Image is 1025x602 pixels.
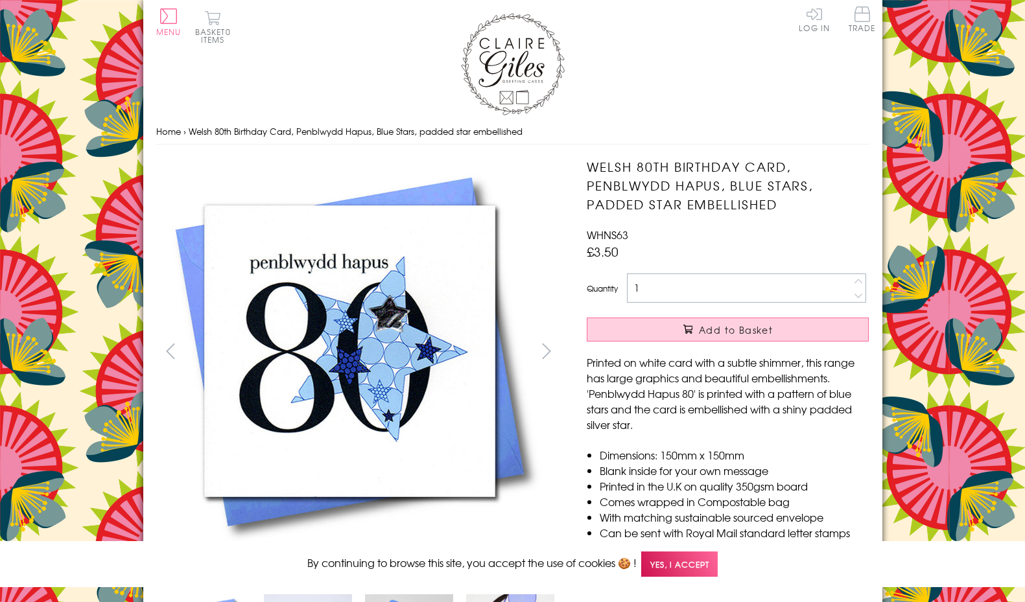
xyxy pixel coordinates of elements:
[156,26,182,38] span: Menu
[600,494,869,509] li: Comes wrapped in Compostable bag
[156,8,182,36] button: Menu
[799,6,830,32] a: Log In
[641,551,718,577] span: Yes, I accept
[587,354,869,432] p: Printed on white card with a subtle shimmer, this range has large graphics and beautiful embellis...
[156,125,181,137] a: Home
[849,6,876,32] span: Trade
[156,119,869,145] nav: breadcrumbs
[600,509,869,525] li: With matching sustainable sourced envelope
[183,125,186,137] span: ›
[201,26,231,45] span: 0 items
[587,283,618,294] label: Quantity
[461,13,565,115] img: Claire Giles Greetings Cards
[195,10,231,43] button: Basket0 items
[587,318,869,342] button: Add to Basket
[587,227,628,242] span: WHNS63
[600,478,869,494] li: Printed in the U.K on quality 350gsm board
[600,525,869,540] li: Can be sent with Royal Mail standard letter stamps
[156,157,545,546] img: Welsh 80th Birthday Card, Penblwydd Hapus, Blue Stars, padded star embellished
[587,242,619,260] span: £3.50
[561,157,950,546] img: Welsh 80th Birthday Card, Penblwydd Hapus, Blue Stars, padded star embellished
[600,447,869,463] li: Dimensions: 150mm x 150mm
[600,463,869,478] li: Blank inside for your own message
[849,6,876,34] a: Trade
[156,336,185,365] button: prev
[532,336,561,365] button: next
[699,323,773,336] span: Add to Basket
[189,125,523,137] span: Welsh 80th Birthday Card, Penblwydd Hapus, Blue Stars, padded star embellished
[587,157,869,213] h1: Welsh 80th Birthday Card, Penblwydd Hapus, Blue Stars, padded star embellished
